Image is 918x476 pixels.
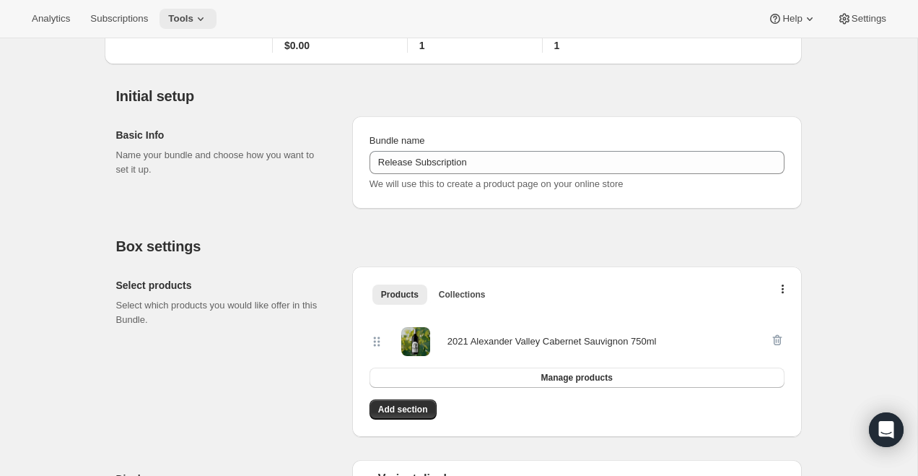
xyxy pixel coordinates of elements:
span: Add section [378,404,428,415]
div: Open Intercom Messenger [869,412,904,447]
h2: Box settings [116,238,802,255]
span: Manage products [541,372,612,384]
img: 2021 Alexander Valley Cabernet Sauvignon 750ml [401,327,430,356]
button: Subscriptions [82,9,157,29]
h2: Initial setup [116,87,802,105]
span: $0.00 [284,38,310,53]
h2: Basic Info [116,128,329,142]
span: 1 [554,38,560,53]
p: Select which products you would like offer in this Bundle. [116,298,329,327]
button: Manage products [370,368,784,388]
button: Tools [159,9,217,29]
span: Tools [168,13,193,25]
span: We will use this to create a product page on your online store [370,178,624,189]
span: 1 [419,38,425,53]
span: Products [381,289,419,300]
h2: Select products [116,278,329,293]
p: Name your bundle and choose how you want to set it up. [116,148,329,177]
span: Help [782,13,802,25]
span: Collections [439,289,486,300]
span: Bundle name [370,135,425,146]
span: Analytics [32,13,70,25]
button: Analytics [23,9,79,29]
button: Add section [370,399,437,420]
input: ie. Smoothie box [370,151,784,174]
button: Settings [829,9,895,29]
span: Settings [852,13,886,25]
span: Subscriptions [90,13,148,25]
div: 2021 Alexander Valley Cabernet Sauvignon 750ml [447,334,657,349]
button: Help [759,9,825,29]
